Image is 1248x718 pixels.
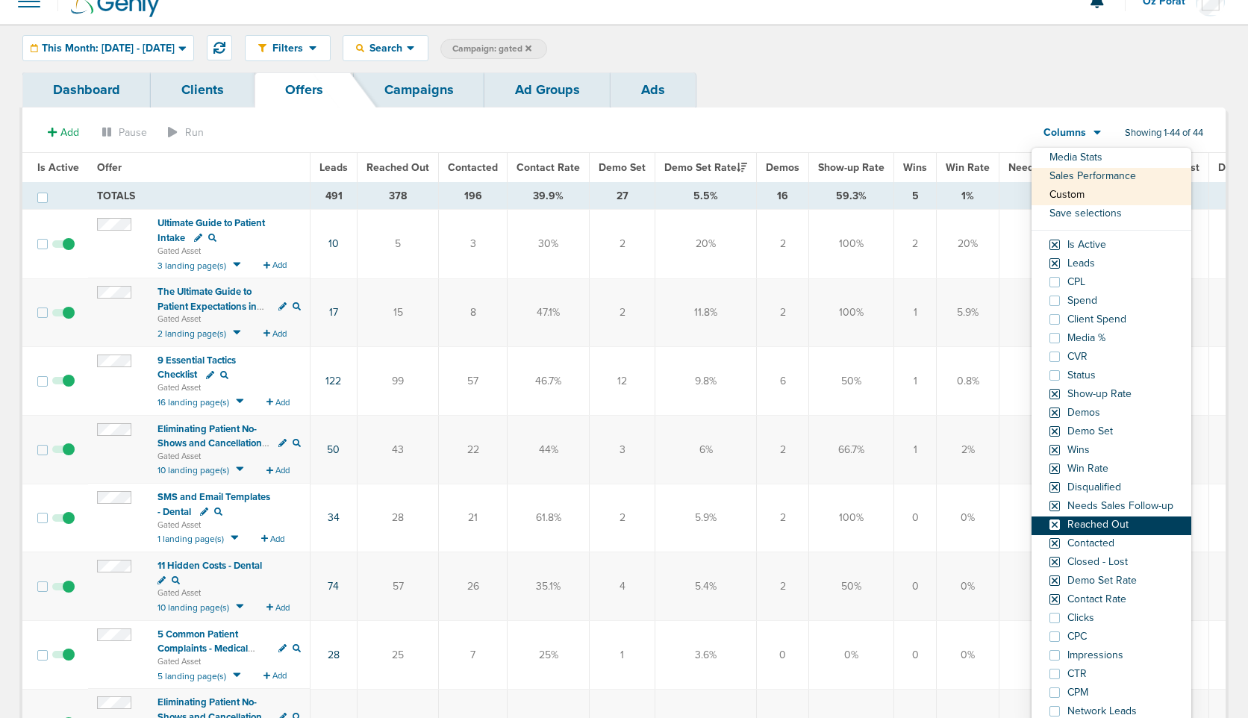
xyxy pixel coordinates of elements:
a: Sales Performance [1032,168,1191,187]
a: 17 [329,306,338,319]
td: TOTALS [88,183,311,210]
a: Save selections [1032,205,1191,224]
span: Wins [903,161,927,174]
td: 22 [439,416,508,484]
label: Network Leads [1049,706,1137,717]
td: 3 [590,416,655,484]
span: Add [275,398,290,408]
span: Add [275,603,290,613]
label: CPL [1049,277,1085,287]
a: Clicks [1032,610,1191,628]
label: CPC [1049,631,1087,642]
small: Gated Asset [157,246,301,257]
td: 0% [809,621,894,690]
span: Add [270,534,284,544]
label: Needs Sales Follow-up [1049,501,1173,511]
td: 196 [439,183,508,210]
td: 1 [894,347,937,416]
small: Gated Asset [157,587,301,599]
td: 0 [999,621,1128,690]
td: 100% [809,484,894,552]
td: 66.7% [809,416,894,484]
span: Offer [97,161,122,174]
td: 5.9% [937,278,999,347]
a: Demos [1032,405,1191,423]
td: 4 [590,552,655,621]
a: 122 [325,375,341,387]
td: 1% [937,183,999,210]
label: CPM [1049,687,1088,698]
label: CTR [1049,669,1087,679]
td: 5 [358,210,439,278]
td: 0 [999,552,1128,621]
td: 44% [508,416,590,484]
small: Gated Asset [157,519,301,531]
td: 15 [358,278,439,347]
span: The Ultimate Guide to Patient Expectations in [DATE] [157,286,257,327]
a: Ads [611,72,696,107]
a: Leads [1032,255,1191,274]
span: 5 Common Patient Complaints - Medical [157,628,248,655]
td: 0 [894,552,937,621]
label: Is Active [1049,240,1106,250]
span: Is Active [37,161,79,174]
td: 50% [809,552,894,621]
td: 5 [894,183,937,210]
td: 1 [894,416,937,484]
td: 0 [999,210,1128,278]
span: Contact Rate [517,161,580,174]
td: 50% [809,347,894,416]
span: Add [272,260,287,270]
td: 1 [894,278,937,347]
td: 5.4% [655,552,757,621]
a: Is Active [1032,237,1191,255]
label: Wins [1049,445,1090,455]
td: 57 [439,347,508,416]
td: 0% [937,552,999,621]
span: 2 landing page(s) [157,328,226,339]
label: Win Rate [1049,463,1108,474]
small: Gated Asset [157,382,301,394]
span: Demo Set Rate [664,161,747,174]
span: 10 landing page(s) [157,602,229,613]
span: 10 landing page(s) [157,465,229,475]
label: Leads [1049,258,1095,269]
td: 3.6% [655,621,757,690]
span: This Month: [DATE] - [DATE] [42,43,175,54]
td: 3 [439,210,508,278]
td: 16 [757,183,809,210]
a: Offers [255,72,354,107]
a: Closed - Lost [1032,554,1191,572]
span: 3 landing page(s) [157,260,226,270]
td: 2 [894,210,937,278]
td: 8 [439,278,508,347]
td: 2 [757,484,809,552]
a: Demo Set Rate [1032,572,1191,591]
span: Add [272,671,287,681]
label: Clicks [1049,613,1094,623]
td: 30% [508,210,590,278]
td: 0% [937,621,999,690]
small: Gated Asset [157,656,301,668]
td: 6% [655,416,757,484]
a: CTR [1032,666,1191,684]
label: CVR [1049,352,1088,362]
td: 491 [311,183,358,210]
a: 34 [328,511,340,524]
td: 25 [358,621,439,690]
span: Columns [1043,125,1086,140]
span: Leads [319,161,348,174]
span: Eliminating Patient No-Shows and Cancellation [157,423,262,450]
td: 28 [358,484,439,552]
td: 2 [590,210,655,278]
a: Media Stats [1032,149,1191,168]
span: Add [60,126,79,139]
td: 100% [809,278,894,347]
a: Media % [1032,330,1191,349]
td: 20% [655,210,757,278]
td: 0.8% [937,347,999,416]
td: 2 [757,416,809,484]
a: Win Rate [1032,461,1191,479]
span: 5 landing page(s) [157,670,226,681]
td: 46.7% [508,347,590,416]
